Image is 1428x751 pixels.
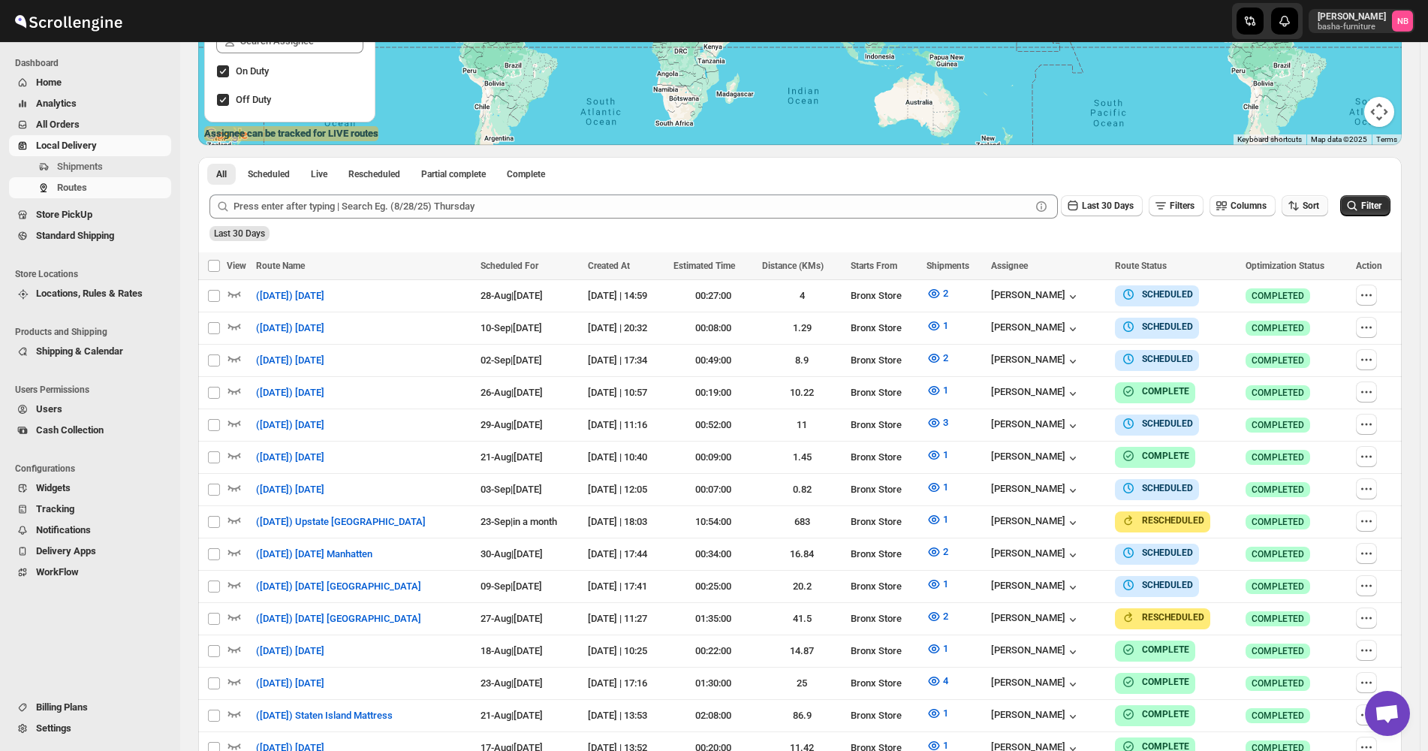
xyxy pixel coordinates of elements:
span: Starts From [851,261,897,271]
span: Local Delivery [36,140,97,151]
span: ([DATE]) [DATE] [256,385,324,400]
button: ([DATE]) [DATE] [GEOGRAPHIC_DATA] [247,607,430,631]
button: Columns [1210,195,1276,216]
b: SCHEDULED [1142,418,1193,429]
button: Locations, Rules & Rates [9,283,171,304]
button: Shipping & Calendar [9,341,171,362]
button: COMPLETE [1121,674,1189,689]
div: 02:08:00 [673,708,753,723]
div: [DATE] | 17:41 [588,579,664,594]
div: [PERSON_NAME] [991,515,1080,530]
span: 1 [943,320,948,331]
span: Shipments [57,161,103,172]
button: ([DATE]) [DATE] [247,445,333,469]
button: 1 [917,443,957,467]
span: 3 [943,417,948,428]
button: Tracking [9,499,171,520]
div: [PERSON_NAME] [991,386,1080,401]
div: [PERSON_NAME] [991,709,1080,724]
button: 1 [917,379,957,403]
span: ([DATE]) [DATE] [256,321,324,336]
span: 21-Aug | [DATE] [481,710,543,721]
span: Filter [1361,201,1381,211]
div: 01:30:00 [673,676,753,691]
span: Dashboard [15,57,173,69]
button: 2 [917,605,957,629]
div: 00:27:00 [673,288,753,303]
span: 1 [943,707,948,719]
span: Complete [507,168,545,180]
span: ([DATE]) [DATE] [256,418,324,433]
span: Locations, Rules & Rates [36,288,143,299]
span: 10-Sep | [DATE] [481,322,542,333]
label: Assignee can be tracked for LIVE routes [204,126,378,141]
span: Store PickUp [36,209,92,220]
button: All routes [207,164,236,185]
span: 02-Sep | [DATE] [481,354,542,366]
span: Shipments [926,261,969,271]
span: Created At [588,261,630,271]
div: 00:52:00 [673,418,753,433]
button: [PERSON_NAME] [991,580,1080,595]
div: 1.45 [762,450,842,465]
span: Action [1356,261,1382,271]
div: Bronx Store [851,644,917,659]
div: Bronx Store [851,514,917,529]
span: ([DATE]) [DATE] [GEOGRAPHIC_DATA] [256,579,421,594]
span: COMPLETED [1252,548,1304,560]
span: Assignee [991,261,1028,271]
span: COMPLETED [1252,677,1304,689]
span: ([DATE]) [DATE] [256,676,324,691]
span: Route Name [256,261,305,271]
span: 1 [943,385,948,396]
div: [DATE] | 10:25 [588,644,664,659]
div: Bronx Store [851,418,917,433]
span: Scheduled For [481,261,538,271]
span: Cash Collection [36,424,104,436]
button: [PERSON_NAME] [991,547,1080,562]
button: Billing Plans [9,697,171,718]
span: Off Duty [236,94,271,105]
button: [PERSON_NAME] [991,354,1080,369]
button: 2 [917,282,957,306]
b: SCHEDULED [1142,483,1193,493]
button: 1 [917,701,957,725]
span: 23-Aug | [DATE] [481,677,543,689]
span: Delivery Apps [36,545,96,556]
input: Press enter after typing | Search Eg. (8/28/25) Thursday [233,195,1031,219]
span: Billing Plans [36,701,88,713]
span: COMPLETED [1252,484,1304,496]
span: Partial complete [421,168,486,180]
span: COMPLETED [1252,322,1304,334]
div: 00:22:00 [673,644,753,659]
span: 2 [943,352,948,363]
span: Standard Shipping [36,230,114,241]
div: [DATE] | 13:53 [588,708,664,723]
div: 683 [762,514,842,529]
button: SCHEDULED [1121,545,1193,560]
b: SCHEDULED [1142,321,1193,332]
button: Filters [1149,195,1204,216]
button: User menu [1309,9,1414,33]
div: [PERSON_NAME] [991,451,1080,466]
div: [DATE] | 10:57 [588,385,664,400]
div: 00:08:00 [673,321,753,336]
span: Shipping & Calendar [36,345,123,357]
span: 21-Aug | [DATE] [481,451,543,463]
img: Google [202,125,252,145]
span: Optimization Status [1246,261,1324,271]
div: [DATE] | 17:16 [588,676,664,691]
div: Bronx Store [851,353,917,368]
button: ([DATE]) [DATE] [GEOGRAPHIC_DATA] [247,575,430,599]
span: 1 [943,578,948,590]
div: Bronx Store [851,708,917,723]
button: [PERSON_NAME] [991,321,1080,336]
button: Filter [1340,195,1390,216]
span: Distance (KMs) [762,261,824,271]
span: 03-Sep | [DATE] [481,484,542,495]
button: SCHEDULED [1121,416,1193,431]
span: Scheduled [248,168,290,180]
span: 26-Aug | [DATE] [481,387,543,398]
div: 4 [762,288,842,303]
